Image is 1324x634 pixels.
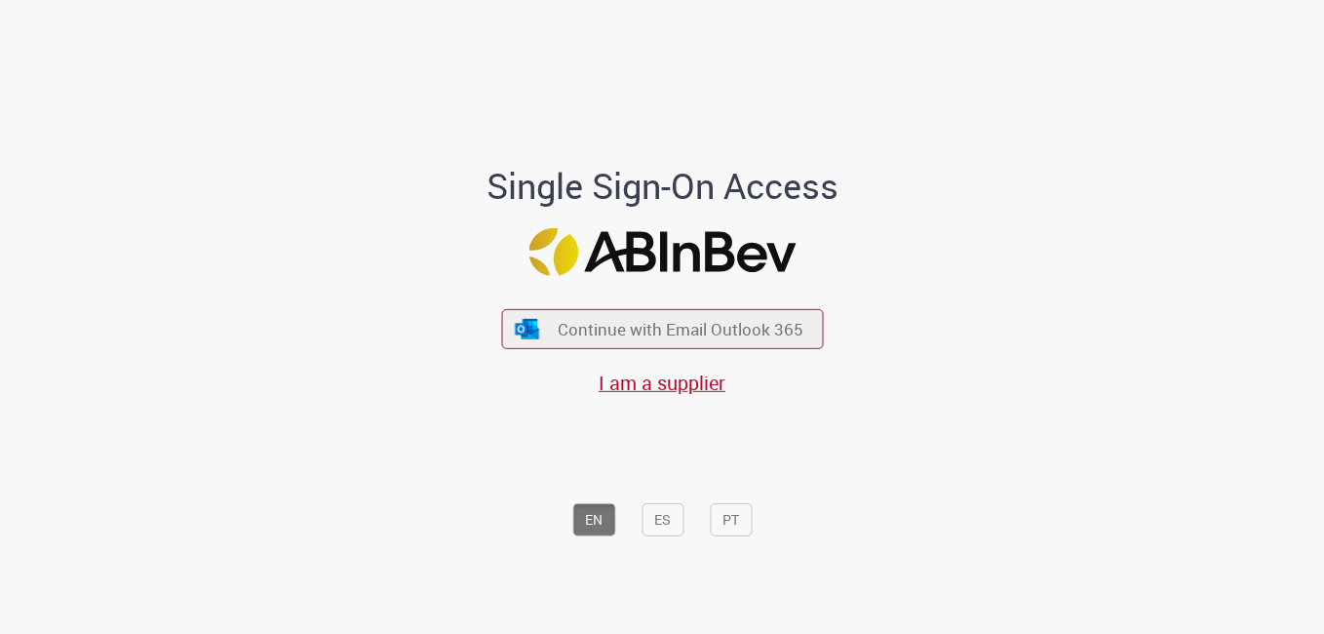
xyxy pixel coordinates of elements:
a: I am a supplier [599,370,725,396]
span: Continue with Email Outlook 365 [558,318,803,340]
button: ícone Azure/Microsoft 360 Continue with Email Outlook 365 [501,309,823,349]
h1: Single Sign-On Access [392,166,933,205]
img: Logo ABInBev [528,228,796,276]
img: ícone Azure/Microsoft 360 [514,319,541,339]
button: EN [572,503,615,536]
button: ES [642,503,683,536]
button: PT [710,503,752,536]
